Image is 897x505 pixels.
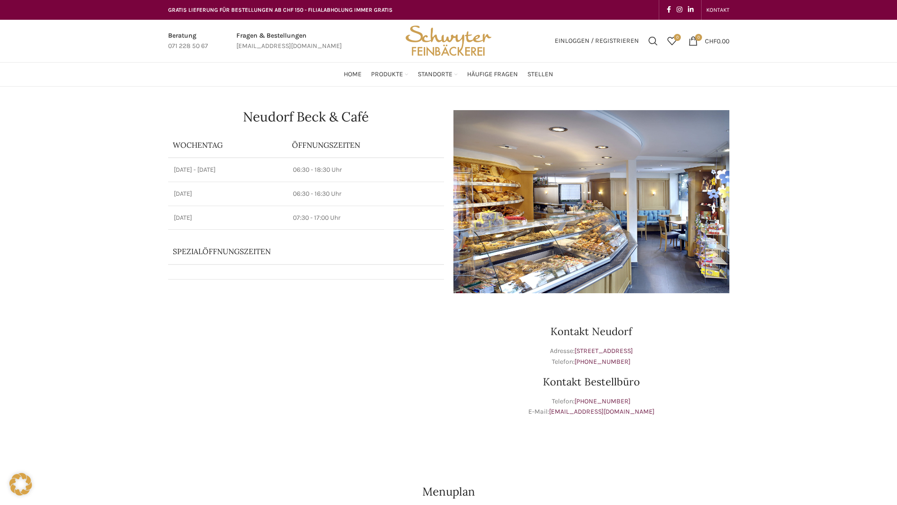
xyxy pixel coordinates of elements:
[174,189,282,199] p: [DATE]
[174,213,282,223] p: [DATE]
[549,408,655,416] a: [EMAIL_ADDRESS][DOMAIN_NAME]
[344,65,362,84] a: Home
[293,213,438,223] p: 07:30 - 17:00 Uhr
[663,32,681,50] a: 0
[555,38,639,44] span: Einloggen / Registrieren
[418,70,453,79] span: Standorte
[467,65,518,84] a: Häufige Fragen
[292,140,439,150] p: ÖFFNUNGSZEITEN
[674,34,681,41] span: 0
[163,65,734,84] div: Main navigation
[574,397,630,405] a: [PHONE_NUMBER]
[574,347,633,355] a: [STREET_ADDRESS]
[344,70,362,79] span: Home
[574,358,630,366] a: [PHONE_NUMBER]
[168,303,444,444] iframe: schwyter martinsbruggstrasse
[402,20,494,62] img: Bäckerei Schwyter
[418,65,458,84] a: Standorte
[453,377,729,387] h3: Kontakt Bestellbüro
[168,31,208,52] a: Infobox link
[705,37,717,45] span: CHF
[168,110,444,123] h1: Neudorf Beck & Café
[174,165,282,175] p: [DATE] - [DATE]
[168,7,393,13] span: GRATIS LIEFERUNG FÜR BESTELLUNGEN AB CHF 150 - FILIALABHOLUNG IMMER GRATIS
[173,140,283,150] p: Wochentag
[293,165,438,175] p: 06:30 - 18:30 Uhr
[684,32,734,50] a: 0 CHF0.00
[453,396,729,417] p: Telefon: E-Mail:
[293,189,438,199] p: 06:30 - 16:30 Uhr
[550,32,644,50] a: Einloggen / Registrieren
[173,246,413,257] p: Spezialöffnungszeiten
[663,32,681,50] div: Meine Wunschliste
[702,0,734,19] div: Secondary navigation
[371,65,408,84] a: Produkte
[705,37,729,45] bdi: 0.00
[467,70,518,79] span: Häufige Fragen
[527,65,553,84] a: Stellen
[371,70,403,79] span: Produkte
[706,0,729,19] a: KONTAKT
[236,31,342,52] a: Infobox link
[644,32,663,50] a: Suchen
[453,346,729,367] p: Adresse: Telefon:
[453,326,729,337] h3: Kontakt Neudorf
[695,34,702,41] span: 0
[674,3,685,16] a: Instagram social link
[685,3,696,16] a: Linkedin social link
[664,3,674,16] a: Facebook social link
[168,486,729,497] h2: Menuplan
[402,36,494,44] a: Site logo
[706,7,729,13] span: KONTAKT
[527,70,553,79] span: Stellen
